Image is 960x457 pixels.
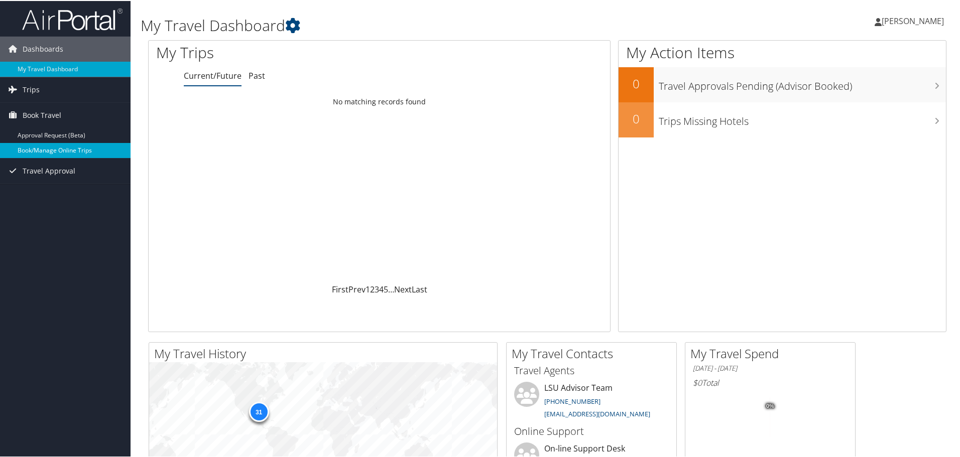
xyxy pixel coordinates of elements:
h6: [DATE] - [DATE] [693,363,848,372]
h1: My Action Items [619,41,946,62]
a: 4 [379,283,384,294]
h2: My Travel Spend [690,344,855,361]
a: Prev [348,283,366,294]
td: No matching records found [149,92,610,110]
h3: Travel Agents [514,363,669,377]
h3: Travel Approvals Pending (Advisor Booked) [659,73,946,92]
img: airportal-logo.png [22,7,123,30]
a: First [332,283,348,294]
h2: 0 [619,74,654,91]
a: [EMAIL_ADDRESS][DOMAIN_NAME] [544,408,650,417]
li: LSU Advisor Team [509,381,674,422]
a: 0Travel Approvals Pending (Advisor Booked) [619,66,946,101]
h1: My Travel Dashboard [141,14,683,35]
a: Last [412,283,427,294]
span: Travel Approval [23,158,75,183]
a: [PERSON_NAME] [875,5,954,35]
a: 1 [366,283,370,294]
h6: Total [693,376,848,387]
a: 2 [370,283,375,294]
h2: My Travel History [154,344,497,361]
a: 3 [375,283,379,294]
tspan: 0% [766,402,774,408]
a: Next [394,283,412,294]
a: 0Trips Missing Hotels [619,101,946,136]
h3: Trips Missing Hotels [659,108,946,127]
span: Trips [23,76,40,101]
span: … [388,283,394,294]
h1: My Trips [156,41,410,62]
div: 31 [249,401,269,421]
span: $0 [693,376,702,387]
a: Past [249,69,265,80]
h3: Online Support [514,423,669,437]
span: Dashboards [23,36,63,61]
a: Current/Future [184,69,242,80]
h2: My Travel Contacts [512,344,676,361]
a: 5 [384,283,388,294]
h2: 0 [619,109,654,126]
span: Book Travel [23,102,61,127]
a: [PHONE_NUMBER] [544,396,601,405]
span: [PERSON_NAME] [882,15,944,26]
